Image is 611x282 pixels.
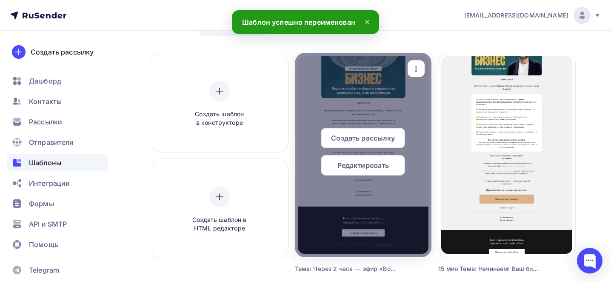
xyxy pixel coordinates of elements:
[29,239,58,250] span: Помощь
[7,72,108,89] a: Дашборд
[7,113,108,130] a: Рассылки
[29,137,74,147] span: Отправители
[438,265,541,273] div: 15 мин Тема: Начинаем! Ваш бизнес ждет прорыва: семинар «Бизнес» стартует через 15 минут!
[31,47,94,57] div: Создать рассылку
[464,7,601,24] a: [EMAIL_ADDRESS][DOMAIN_NAME]
[7,134,108,151] a: Отправители
[464,11,568,20] span: [EMAIL_ADDRESS][DOMAIN_NAME]
[29,117,62,127] span: Рассылки
[7,154,108,171] a: Шаблоны
[295,265,397,273] div: Тема: Через 2 часа — эфир «Вопрос-ответ»
[29,219,67,229] span: API и SMTP
[29,158,61,168] span: Шаблоны
[29,96,62,106] span: Контакты
[7,195,108,212] a: Формы
[29,76,61,86] span: Дашборд
[7,93,108,110] a: Контакты
[331,133,395,143] span: Создать рассылку
[337,160,389,170] span: Редактировать
[179,216,260,233] span: Создать шаблон в HTML редакторе
[29,178,70,188] span: Интеграции
[179,110,260,127] span: Создать шаблон в конструкторе
[29,199,54,209] span: Формы
[29,265,59,275] span: Telegram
